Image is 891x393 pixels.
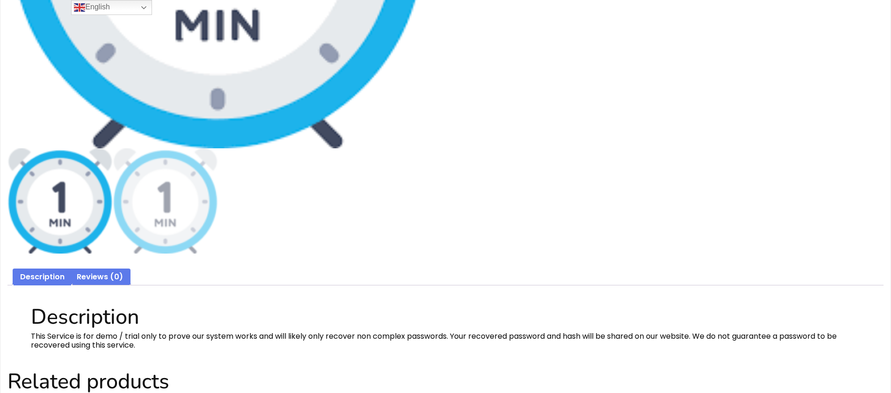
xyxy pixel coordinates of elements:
[74,2,85,13] img: en
[7,298,884,354] div: This Service is for demo / trial only to prove our system works and will likely only recover non ...
[113,148,218,254] img: Public Password Recovery 1 Minute (free trial demo) - Image 2
[77,269,123,286] a: Reviews (0)
[7,148,113,254] img: Public Password Recovery 1 Minute (free trial demo)
[20,269,65,286] a: Description
[31,305,860,330] h2: Description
